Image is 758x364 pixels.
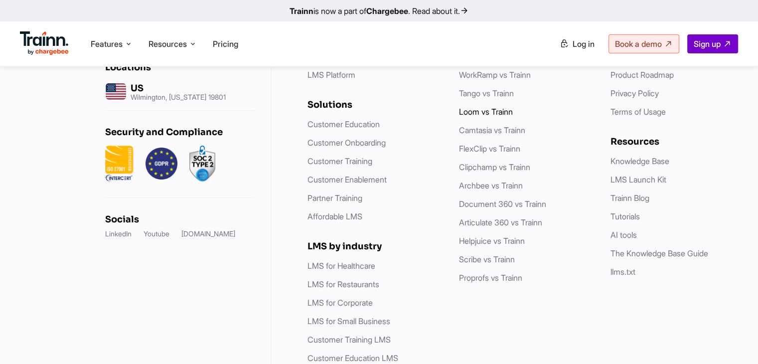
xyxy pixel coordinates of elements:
[213,39,238,49] a: Pricing
[610,267,635,277] a: llms.txt
[91,38,123,49] span: Features
[459,273,522,283] a: Proprofs vs Trainn
[610,88,659,98] a: Privacy Policy
[131,94,226,101] p: Wilmington, [US_STATE] 19801
[307,193,362,203] a: Partner Training
[144,229,169,239] a: Youtube
[307,119,380,129] a: Customer Education
[610,70,674,80] a: Product Roadmap
[459,70,531,80] a: WorkRamp vs Trainn
[366,6,408,16] b: Chargebee
[459,217,542,227] a: Articulate 360 vs Trainn
[610,136,742,147] h6: Resources
[610,175,666,184] a: LMS Launch Kit
[459,199,546,209] a: Document 360 vs Trainn
[105,127,255,138] h6: Security and Compliance
[708,316,758,364] iframe: Chat Widget
[610,107,666,117] a: Terms of Usage
[573,39,595,49] span: Log in
[290,6,313,16] b: Trainn
[459,181,523,190] a: Archbee vs Trainn
[610,156,669,166] a: Knowledge Base
[307,335,391,345] a: Customer Training LMS
[307,353,398,363] a: Customer Education LMS
[610,193,649,203] a: Trainn Blog
[615,39,662,49] span: Book a demo
[307,316,390,326] a: LMS for Small Business
[149,38,187,49] span: Resources
[554,35,601,53] a: Log in
[608,34,679,53] a: Book a demo
[131,83,226,94] h6: US
[459,236,525,246] a: Helpjuice vs Trainn
[307,279,379,289] a: LMS for Restaurants
[146,146,177,182] img: GDPR.png
[459,144,520,154] a: FlexClip vs Trainn
[459,162,530,172] a: Clipchamp vs Trainn
[307,175,387,184] a: Customer Enablement
[610,248,708,258] a: The Knowledge Base Guide
[610,211,640,221] a: Tutorials
[105,81,127,102] img: us headquarters
[459,125,525,135] a: Camtasia vs Trainn
[307,99,439,110] h6: Solutions
[20,31,69,55] img: Trainn Logo
[694,39,721,49] span: Sign up
[459,254,515,264] a: Scribe vs Trainn
[105,229,132,239] a: LinkedIn
[307,70,355,80] a: LMS Platform
[307,241,439,252] h6: LMS by industry
[610,230,637,240] a: AI tools
[307,261,375,271] a: LMS for Healthcare
[189,146,215,182] img: soc2
[307,211,362,221] a: Affordable LMS
[459,107,513,117] a: Loom vs Trainn
[459,88,514,98] a: Tango vs Trainn
[307,156,372,166] a: Customer Training
[105,62,255,73] h6: Locations
[307,298,373,308] a: LMS for Corporate
[105,214,255,225] h6: Socials
[105,146,134,182] img: ISO
[687,34,738,53] a: Sign up
[181,229,235,239] a: [DOMAIN_NAME]
[307,138,386,148] a: Customer Onboarding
